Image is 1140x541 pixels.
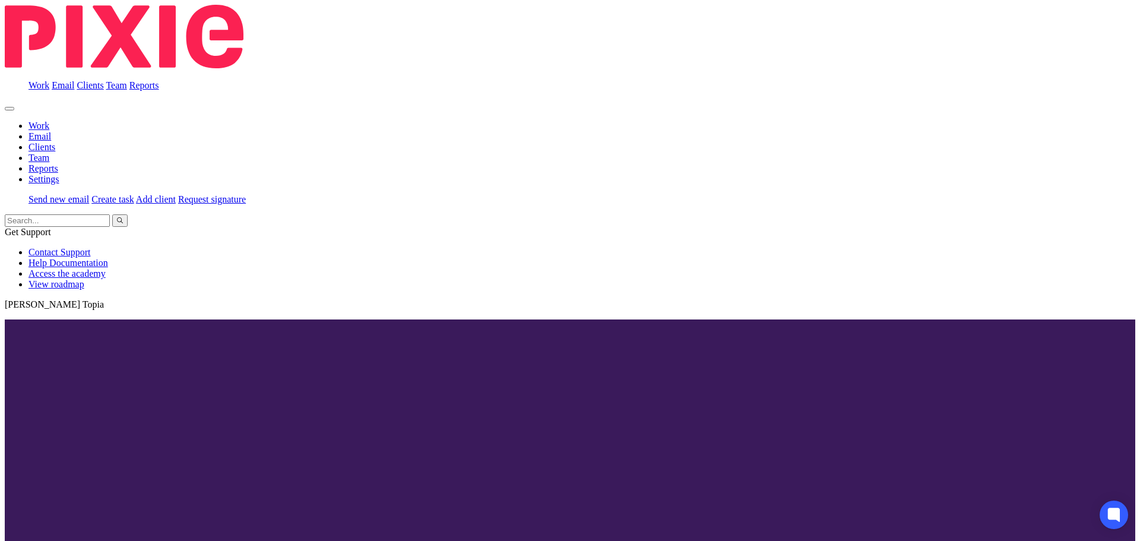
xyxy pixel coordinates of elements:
[52,80,74,90] a: Email
[28,80,49,90] a: Work
[178,194,246,204] a: Request signature
[28,121,49,131] a: Work
[28,174,59,184] a: Settings
[28,153,49,163] a: Team
[5,214,110,227] input: Search
[5,227,51,237] span: Get Support
[28,258,108,268] a: Help Documentation
[91,194,134,204] a: Create task
[28,194,89,204] a: Send new email
[28,142,55,152] a: Clients
[106,80,126,90] a: Team
[136,194,176,204] a: Add client
[129,80,159,90] a: Reports
[28,247,90,257] a: Contact Support
[28,279,84,289] a: View roadmap
[28,131,51,141] a: Email
[5,5,243,68] img: Pixie
[28,268,106,279] a: Access the academy
[5,299,1135,310] p: [PERSON_NAME] Topia
[112,214,128,227] button: Search
[28,163,58,173] a: Reports
[77,80,103,90] a: Clients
